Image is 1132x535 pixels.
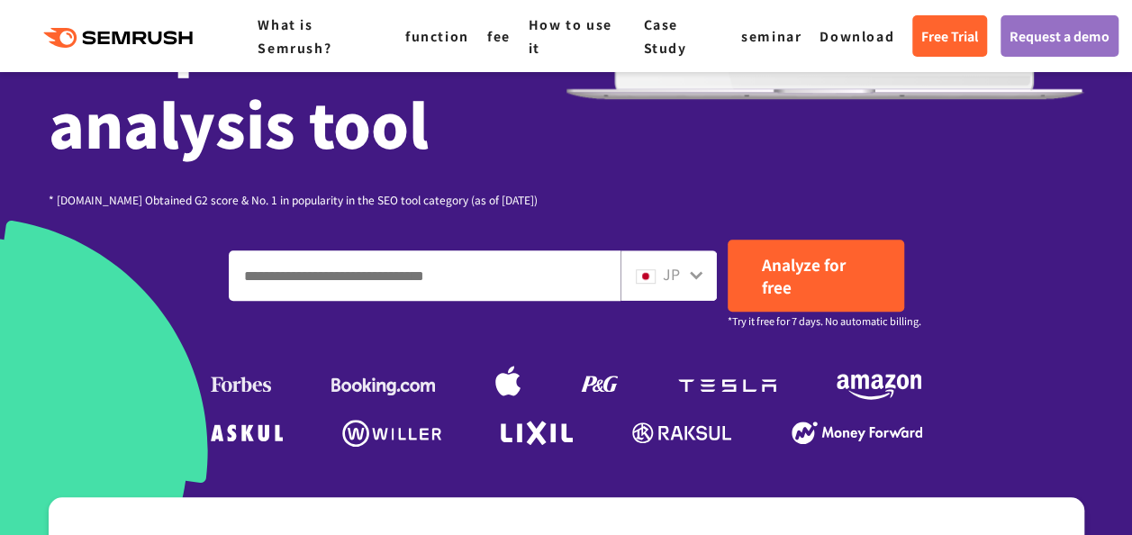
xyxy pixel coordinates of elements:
[1010,26,1109,46] span: Request a demo
[529,15,612,57] a: How to use it
[405,27,469,45] a: function
[258,15,331,57] a: What is Semrush?
[921,26,978,46] span: Free Trial
[1001,15,1118,57] a: Request a demo
[728,240,904,312] a: Analyze for free
[487,27,511,45] a: fee
[741,27,801,45] a: seminar
[820,27,894,45] a: Download
[663,263,680,285] span: JP
[49,191,566,208] div: * [DOMAIN_NAME] Obtained G2 score & No. 1 in popularity in the SEO tool category (as of [DATE])
[912,15,987,57] a: Free Trial
[643,15,686,57] a: Case Study
[728,313,921,330] small: *Try it free for 7 days. No automatic billing.
[762,253,846,298] span: Analyze for free
[230,251,620,300] input: Enter your domain, keyword or URL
